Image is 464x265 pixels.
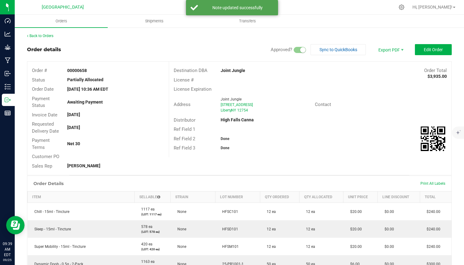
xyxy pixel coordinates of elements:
span: Ref Field 2 [174,136,195,142]
strong: $3,935.00 [427,74,447,79]
span: Payment Status [32,96,50,108]
span: 1163 ea [138,259,155,264]
div: Order details [27,46,61,53]
div: Manage settings [398,4,405,10]
span: Order # [32,68,47,73]
h1: Order Details [33,181,64,186]
span: HFSC101 [219,210,238,214]
iframe: Resource center [6,216,25,234]
span: Contact [315,102,331,107]
span: Sleep - 15ml - Tincture [31,227,71,231]
span: 12 ea [264,210,276,214]
th: Sellable [134,191,171,203]
qrcode: 00000658 [421,127,445,151]
button: Sync to QuickBooks [311,44,366,55]
strong: [DATE] [67,112,80,117]
span: 12 ea [264,227,276,231]
th: Total [420,191,451,203]
inline-svg: Dashboard [5,18,11,24]
span: Sync to QuickBooks [319,47,357,52]
p: 09/25 [3,258,12,262]
th: Strain [171,191,215,203]
span: Order Total [424,68,447,73]
a: Orders [15,15,108,28]
strong: [PERSON_NAME] [67,163,100,168]
span: $0.00 [381,210,394,214]
span: , [230,108,231,112]
inline-svg: Analytics [5,31,11,37]
span: License # [174,77,194,83]
span: Edit Order [424,47,443,52]
span: Ref Field 1 [174,127,195,132]
strong: [DATE] 10:36 AM EDT [67,87,108,92]
inline-svg: Inventory [5,84,11,90]
span: $0.00 [381,227,394,231]
span: Ref Field 3 [174,145,195,151]
th: Qty Ordered [260,191,299,203]
span: $240.00 [423,227,440,231]
th: Lot Number [215,191,260,203]
th: Item [28,191,135,203]
li: Export PDF [372,44,409,55]
span: 12754 [237,108,248,112]
span: $20.00 [347,210,362,214]
span: Distributor [174,117,195,123]
span: Super Mobility - 15ml - Tincture [31,244,86,249]
strong: Done [221,137,229,141]
span: Customer PO [32,154,59,159]
div: Note updated successfully [201,5,273,11]
span: Liberty [221,108,232,112]
span: Hi, [PERSON_NAME]! [412,5,452,9]
span: Order Date [32,86,54,92]
span: $240.00 [423,244,440,249]
p: (LOT: 1117 ea) [138,212,167,217]
th: Line Discount [378,191,420,203]
a: Back to Orders [27,34,53,38]
p: (LOT: 420 ea) [138,247,167,252]
span: 578 ea [138,225,153,229]
span: None [174,210,186,214]
strong: Partially Allocated [67,77,103,82]
span: Address [174,102,191,107]
span: NY [231,108,236,112]
p: (LOT: 578 ea) [138,229,167,234]
strong: 00000658 [67,68,87,73]
span: None [174,227,186,231]
a: Transfers [201,15,294,28]
span: 12 ea [303,227,315,231]
span: 420 ea [138,242,153,246]
inline-svg: Outbound [5,97,11,103]
span: Transfers [231,18,264,24]
span: Status [32,77,45,83]
span: [GEOGRAPHIC_DATA] [42,5,84,10]
inline-svg: Reports [5,110,11,116]
strong: Awaiting Payment [67,100,103,104]
span: 12 ea [264,244,276,249]
button: Edit Order [415,44,452,55]
span: $240.00 [423,210,440,214]
span: Sales Rep [32,163,52,169]
span: 12 ea [303,210,315,214]
span: Invoice Date [32,112,57,118]
p: 09:39 AM EDT [3,241,12,258]
span: Shipments [137,18,172,24]
span: Orders [47,18,75,24]
span: Destination DBA [174,68,207,73]
span: Approved? [271,47,292,52]
span: [STREET_ADDRESS] [221,103,253,107]
strong: Joint Jungle [221,68,245,73]
a: Shipments [108,15,201,28]
img: Scan me! [421,127,445,151]
th: Unit Price [343,191,378,203]
span: HFSD101 [219,227,238,231]
strong: High Falls Canna [221,117,254,122]
span: License Expiration [174,86,211,92]
span: Joint Jungle [221,97,242,101]
span: $20.00 [347,227,362,231]
strong: [DATE] [67,125,80,130]
th: Qty Allocated [299,191,343,203]
span: 12 ea [303,244,315,249]
inline-svg: Manufacturing [5,57,11,63]
strong: Net 30 [67,141,80,146]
